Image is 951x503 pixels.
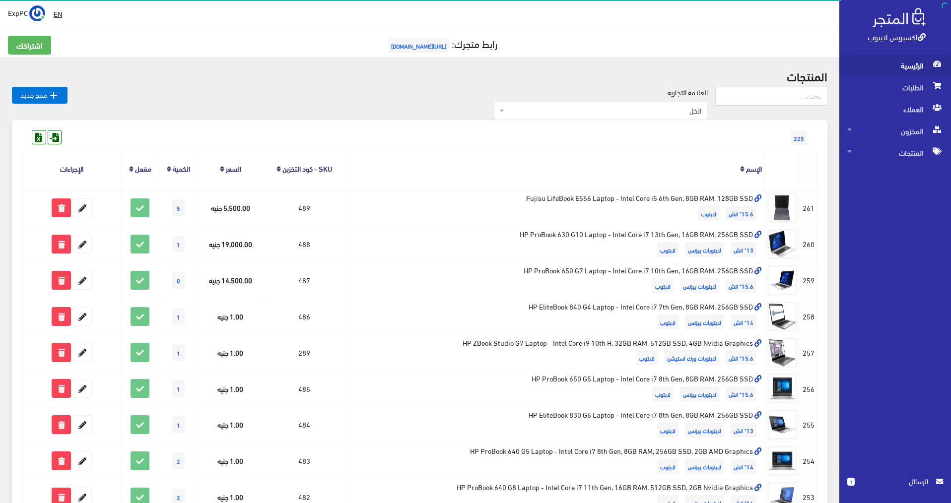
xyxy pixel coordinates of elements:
[198,298,263,334] td: 1.00 جنيه
[800,189,817,226] td: 261
[8,36,51,55] a: اشتراكك
[680,386,719,401] span: لابتوبات بيزنس
[173,161,190,175] a: الكمية
[506,106,701,116] span: الكل
[847,76,943,98] span: الطلبات
[731,459,756,474] span: 14" انش
[264,407,346,443] td: 484
[386,34,497,53] a: رابط متجرك:[URL][DOMAIN_NAME]
[847,142,943,164] span: المنتجات
[680,278,719,293] span: لابتوبات بيزنس
[282,161,332,175] a: SKU - كود التخزين
[657,459,679,474] span: لابتوب
[172,272,185,289] span: 0
[839,55,951,76] a: الرئيسية
[767,265,797,295] img: hp-probook-650-g7-laptop-intel-core-i7-10th-gen-16gb-ram-256gb-ssd.jpg
[767,229,797,259] img: hp-probook-630-g10-laptop-intel-core-i7-13th-gen-16gb-ram-256gb-ssd.jpg
[172,236,185,252] span: 1
[198,407,263,443] td: 1.00 جنيه
[767,410,797,440] img: hp-elitebook-830-g6-laptop-intel-core-i7-8th-gen-8gb-ram-256gb-ssd.jpg
[685,459,724,474] span: لابتوبات بيزنس
[264,443,346,479] td: 483
[800,262,817,298] td: 259
[345,262,764,298] td: HP ProBook 650 G7 Laptop - Intel Core i7 10th Gen, 16GB RAM, 256GB SSD
[135,161,151,175] a: مفعل
[698,206,719,221] span: لابتوب
[873,8,926,27] img: .
[198,189,263,226] td: 5,500.00 جنيه
[863,476,928,487] span: الرسائل
[839,120,951,142] a: المخزون
[685,242,724,257] span: لابتوبات بيزنس
[198,226,263,262] td: 19,000.00 جنيه
[8,5,45,21] a: ... ExpPC
[12,435,50,473] iframe: Drift Widget Chat Controller
[652,386,674,401] span: لابتوب
[50,5,66,23] a: EN
[847,98,943,120] span: العملاء
[345,298,764,334] td: HP EliteBook 840 G4 Laptop - Intel Core i7 7th Gen, 8GB RAM, 256GB SSD
[847,55,943,76] span: الرئيسية
[198,371,263,407] td: 1.00 جنيه
[345,407,764,443] td: HP EliteBook 830 G6 Laptop - Intel Core i7 8th Gen, 8GB RAM, 256GB SSD
[800,371,817,407] td: 256
[264,334,346,371] td: 289
[715,87,827,106] input: بحث...
[264,226,346,262] td: 488
[746,161,762,175] a: الإسم
[636,350,658,365] span: لابتوب
[198,443,263,479] td: 1.00 جنيه
[657,242,679,257] span: لابتوب
[685,314,724,329] span: لابتوبات بيزنس
[22,148,122,189] th: الإجراءات
[767,302,797,331] img: hp-elitebook-840-g4-laptop-intel-core-i7-7th-gen-8gb-ram-256gb-ssd.jpg
[172,416,185,433] span: 1
[800,407,817,443] td: 255
[668,87,708,98] label: العلامة التجارية
[172,199,185,216] span: 5
[264,262,346,298] td: 487
[726,206,756,221] span: 15.6" انش
[767,193,797,223] img: fujisu-lifebook-e556-laptop-intel-core-i5-6th-gen-8gb-ram-128gb-ssd.jpg
[847,120,943,142] span: المخزون
[54,7,62,20] u: EN
[345,189,764,226] td: Fujisu LifeBook E556 Laptop - Intel Core i5 6th Gen, 8GB RAM, 128GB SSD
[800,298,817,334] td: 258
[800,226,817,262] td: 260
[345,226,764,262] td: HP ProBook 630 G10 Laptop - Intel Core i7 13th Gen, 16GB RAM, 256GB SSD
[657,423,679,438] span: لابتوب
[264,189,346,226] td: 489
[767,338,797,368] img: hp-zbook-studio-g7-laptop-intel-core-i9-10th-h-32gb-ram-512gb-ssd-4gb-nvidia-graphics.jpg
[731,423,756,438] span: 13" انش
[839,98,951,120] a: العملاء
[839,142,951,164] a: المنتجات
[800,443,817,479] td: 254
[264,298,346,334] td: 486
[12,87,68,104] a: منتج جديد
[767,446,797,476] img: hp-probook-640-g5-laptop-intel-core-i7-8th-gen-8gb-ram-256gb-ssd-2gb-amd-graphics.jpg
[839,76,951,98] a: الطلبات
[172,452,185,469] span: 2
[345,371,764,407] td: HP ProBook 650 G5 Laptop - Intel Core i7 8th Gen, 8GB RAM, 256GB SSD
[726,386,756,401] span: 15.6" انش
[800,334,817,371] td: 257
[12,69,827,82] h2: المنتجات
[847,476,943,497] a: 1 الرسائل
[8,6,28,19] span: ExpPC
[652,278,674,293] span: لابتوب
[198,334,263,371] td: 1.00 جنيه
[172,344,185,361] span: 1
[388,38,449,53] span: [URL][DOMAIN_NAME]
[172,308,185,325] span: 1
[264,371,346,407] td: 485
[48,89,60,101] i: 
[685,423,724,438] span: لابتوبات بيزنس
[731,242,756,257] span: 13" انش
[657,314,679,329] span: لابتوب
[731,314,756,329] span: 14" انش
[345,443,764,479] td: HP ProBook 640 G5 Laptop - Intel Core i7 8th Gen, 8GB RAM, 256GB SSD, 2GB AMD Graphics
[494,101,708,120] span: الكل
[226,161,241,175] a: السعر
[345,334,764,371] td: HP ZBook Studio G7 Laptop - Intel Core i9 10th H, 32GB RAM, 512GB SSD, 4GB Nvidia Graphics
[664,350,719,365] span: لابتوبات ورك استيشن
